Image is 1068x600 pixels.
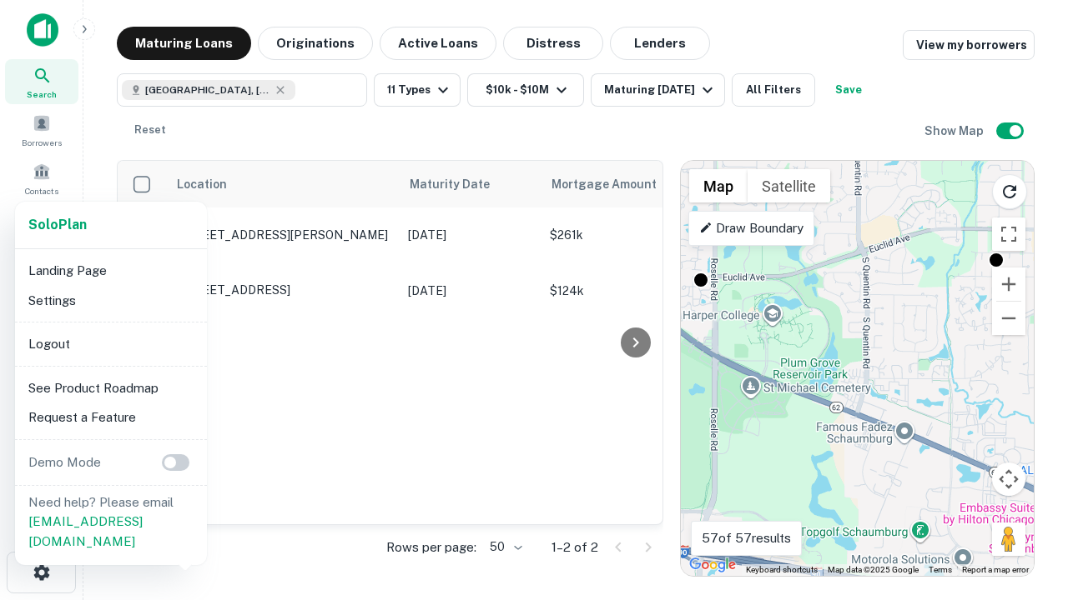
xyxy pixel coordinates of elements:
a: [EMAIL_ADDRESS][DOMAIN_NAME] [28,514,143,548]
p: Demo Mode [22,452,108,472]
iframe: Chat Widget [985,467,1068,547]
li: Logout [22,329,200,359]
li: Settings [22,286,200,316]
p: Need help? Please email [28,492,194,552]
strong: Solo Plan [28,217,87,232]
li: Landing Page [22,256,200,286]
li: Request a Feature [22,402,200,432]
a: SoloPlan [28,215,87,235]
li: See Product Roadmap [22,373,200,403]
